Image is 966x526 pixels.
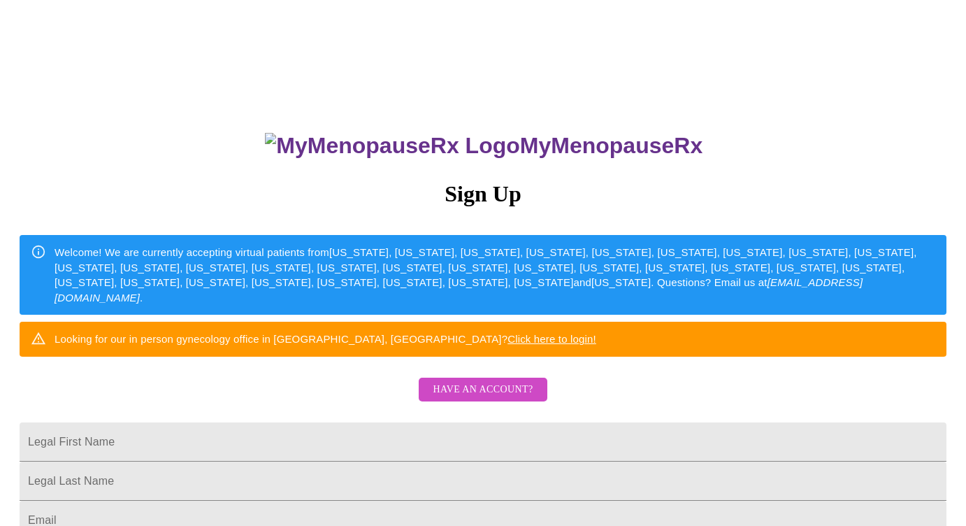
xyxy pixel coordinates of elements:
div: Welcome! We are currently accepting virtual patients from [US_STATE], [US_STATE], [US_STATE], [US... [55,239,935,311]
em: [EMAIL_ADDRESS][DOMAIN_NAME] [55,276,863,303]
img: MyMenopauseRx Logo [265,133,519,159]
button: Have an account? [419,378,547,402]
div: Looking for our in person gynecology office in [GEOGRAPHIC_DATA], [GEOGRAPHIC_DATA]? [55,326,596,352]
h3: Sign Up [20,181,946,207]
a: Click here to login! [507,333,596,345]
a: Have an account? [415,393,550,405]
span: Have an account? [433,381,533,399]
h3: MyMenopauseRx [22,133,947,159]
